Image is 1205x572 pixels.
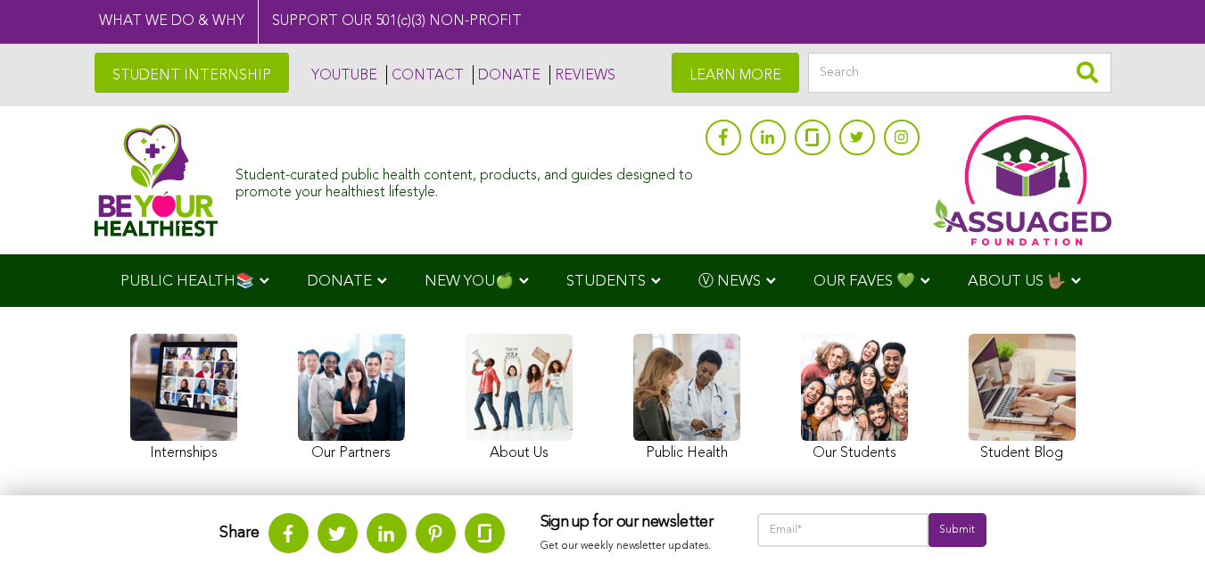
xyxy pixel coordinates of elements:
[929,513,986,547] input: Submit
[386,65,464,85] a: CONTACT
[757,513,929,547] input: Email*
[235,159,696,202] div: Student-curated public health content, products, and guides designed to promote your healthiest l...
[933,115,1111,245] img: Assuaged App
[698,274,761,289] span: Ⓥ NEWS
[473,65,541,85] a: DONATE
[813,274,915,289] span: OUR FAVES 💚
[566,274,646,289] span: STUDENTS
[549,65,615,85] a: REVIEWS
[968,274,1066,289] span: ABOUT US 🤟🏽
[541,536,722,556] p: Get our weekly newsletter updates.
[425,274,514,289] span: NEW YOU🍏
[219,525,260,541] strong: Share
[805,128,818,146] img: glassdoor
[478,524,491,543] img: glassdoor.svg
[95,53,289,93] a: STUDENT INTERNSHIP
[95,254,1111,307] div: Navigation Menu
[672,53,799,93] a: LEARN MORE
[1116,486,1205,572] iframe: Chat Widget
[307,65,377,85] a: YOUTUBE
[120,274,254,289] span: PUBLIC HEALTH📚
[541,513,722,533] h3: Sign up for our newsletter
[808,53,1111,93] input: Search
[307,274,372,289] span: DONATE
[95,123,219,236] img: Assuaged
